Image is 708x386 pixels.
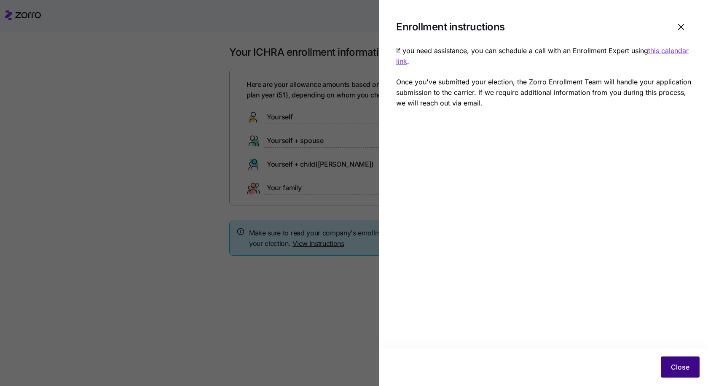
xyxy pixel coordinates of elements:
button: Close [661,356,700,378]
p: If you need assistance, you can schedule a call with an Enrollment Expert using . Once you've sub... [396,46,691,108]
h1: Enrollment instructions [396,20,664,33]
a: this calendar link [396,46,689,65]
span: Close [671,362,689,372]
